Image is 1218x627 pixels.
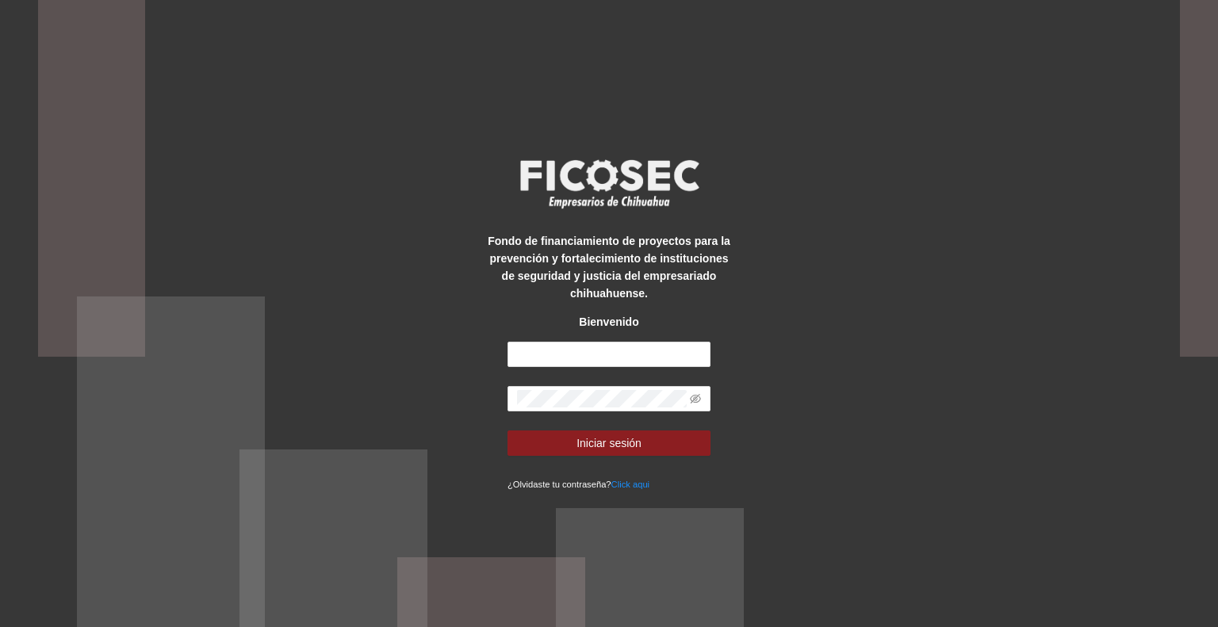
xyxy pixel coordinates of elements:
button: Iniciar sesión [507,430,710,456]
a: Click aqui [611,480,650,489]
strong: Fondo de financiamiento de proyectos para la prevención y fortalecimiento de instituciones de seg... [488,235,730,300]
strong: Bienvenido [579,315,638,328]
span: eye-invisible [690,393,701,404]
span: Iniciar sesión [576,434,642,452]
img: logo [510,155,708,213]
small: ¿Olvidaste tu contraseña? [507,480,649,489]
